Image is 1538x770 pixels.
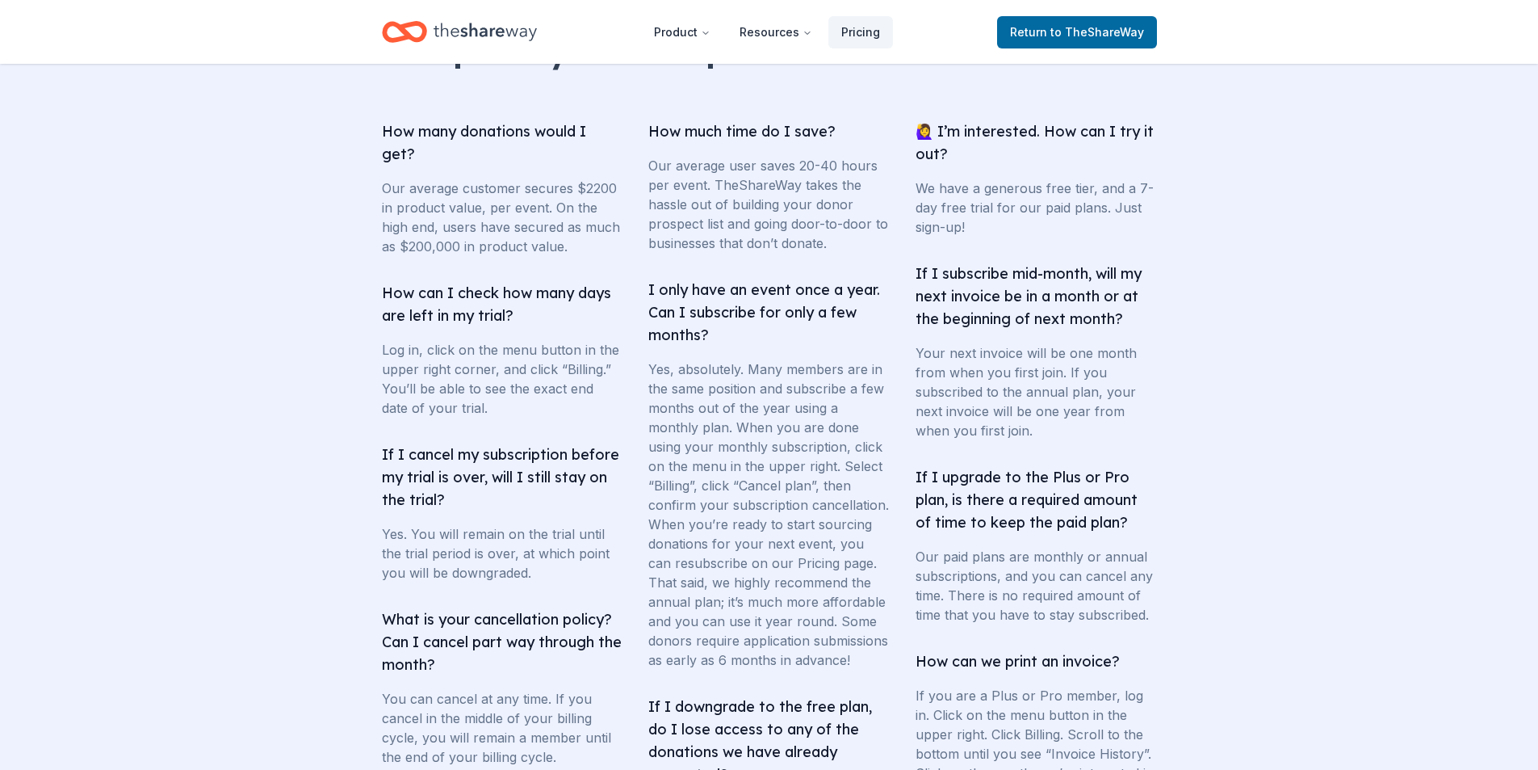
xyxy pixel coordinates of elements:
p: Your next invoice will be one month from when you first join. If you subscribed to the annual pla... [916,343,1157,440]
p: You can cancel at any time. If you cancel in the middle of your billing cycle, you will remain a ... [382,689,623,767]
p: Our average user saves 20-40 hours per event. TheShareWay takes the hassle out of building your d... [648,156,890,253]
h3: What is your cancellation policy? Can I cancel part way through the month? [382,608,623,676]
button: Product [641,16,723,48]
a: Home [382,13,537,51]
p: Log in, click on the menu button in the upper right corner, and click “Billing.” You’ll be able t... [382,340,623,418]
span: Return [1010,23,1144,42]
a: Pricing [828,16,893,48]
h3: How can I check how many days are left in my trial? [382,282,623,327]
h3: 🙋‍♀️ I’m interested. How can I try it out? [916,120,1157,166]
h3: I only have an event once a year. Can I subscribe for only a few months? [648,279,890,347]
p: Yes. You will remain on the trial until the trial period is over, at which point you will be down... [382,524,623,583]
h3: If I subscribe mid-month, will my next invoice be in a month or at the beginning of next month? [916,263,1157,330]
p: We have a generous free tier, and a 7-day free trial for our paid plans. Just sign-up! [916,179,1157,237]
a: Returnto TheShareWay [997,16,1157,48]
h3: How much time do I save? [648,120,890,143]
p: Yes, absolutely. Many members are in the same position and subscribe a few months out of the year... [648,360,890,670]
button: Resources [727,16,825,48]
nav: Main [641,13,893,51]
h3: If I cancel my subscription before my trial is over, will I still stay on the trial? [382,444,623,511]
h2: Frequently asked questions [382,23,899,69]
h3: If I upgrade to the Plus or Pro plan, is there a required amount of time to keep the paid plan? [916,466,1157,534]
p: Our average customer secures $2200 in product value, per event. On the high end, users have secur... [382,179,623,256]
h3: How can we print an invoice? [916,650,1157,673]
p: Our paid plans are monthly or annual subscriptions, and you can cancel any time. There is no requ... [916,547,1157,625]
h3: How many donations would I get? [382,120,623,166]
span: to TheShareWay [1050,25,1144,39]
